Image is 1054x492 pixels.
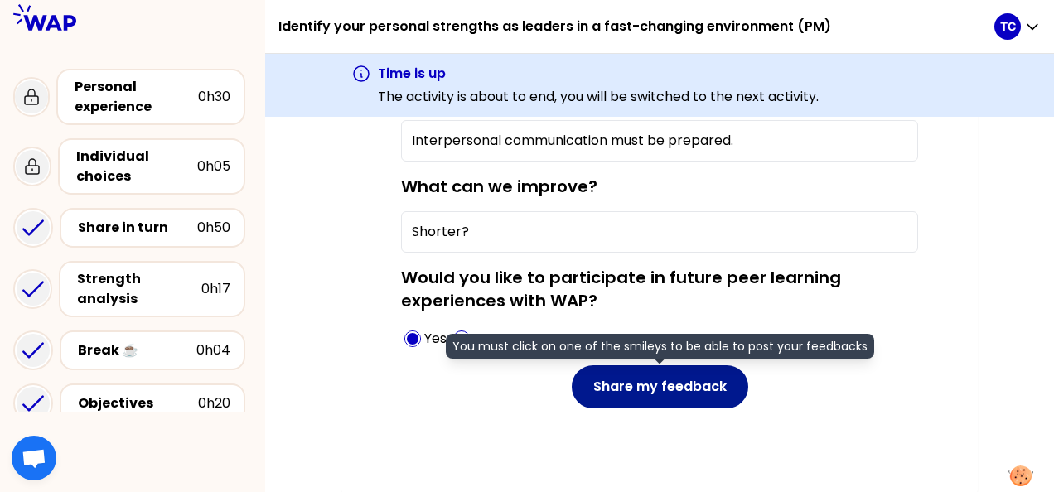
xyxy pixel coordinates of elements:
div: Objectives [78,393,198,413]
p: No [473,329,491,349]
label: What can we improve? [401,175,597,198]
div: Break ☕️ [78,340,196,360]
div: 0h30 [198,87,230,107]
div: 0h05 [197,157,230,176]
p: The activity is about to end, you will be switched to the next activity. [378,87,819,107]
p: Yes [424,329,447,349]
div: Share in turn [78,218,197,238]
p: TC [1000,18,1016,35]
h3: Time is up [378,64,819,84]
div: Strength analysis [77,269,201,309]
div: 0h04 [196,340,230,360]
button: Share my feedback [572,365,748,408]
div: Individual choices [76,147,197,186]
div: Personal experience [75,77,198,117]
div: 0h17 [201,279,230,299]
div: Ouvrir le chat [12,436,56,480]
label: Would you like to participate in future peer learning experiences with WAP? [401,266,841,312]
span: You must click on one of the smileys to be able to post your feedbacks [446,334,874,359]
div: 0h20 [198,393,230,413]
div: 0h50 [197,218,230,238]
button: TC [994,13,1041,40]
